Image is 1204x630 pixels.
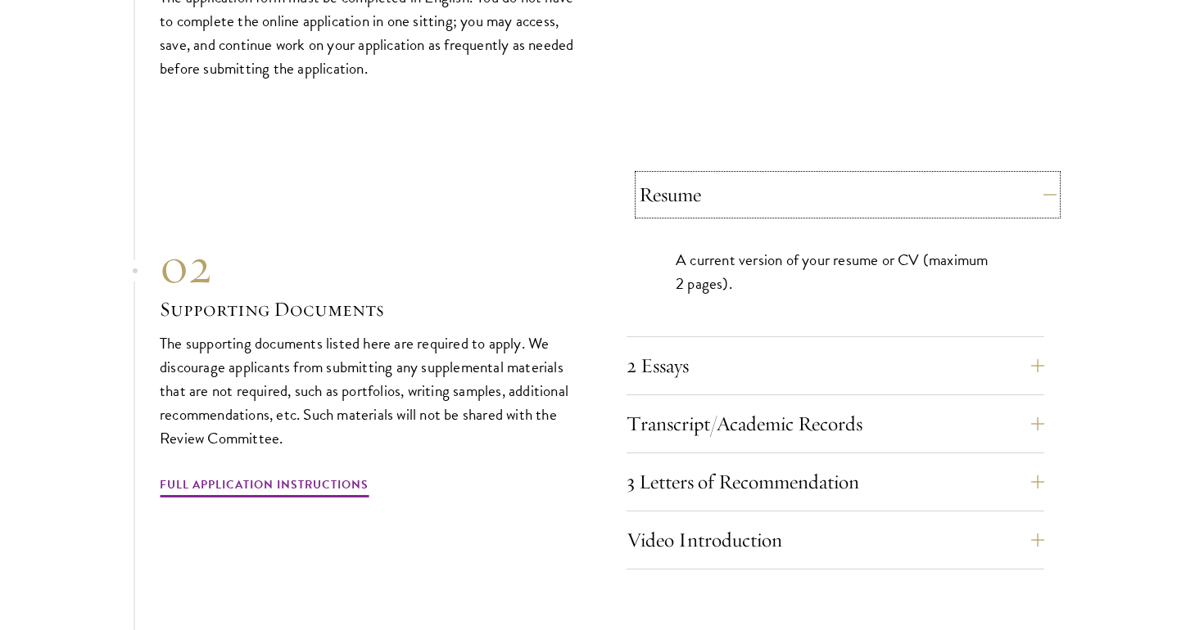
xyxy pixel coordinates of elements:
[160,475,369,500] a: Full Application Instructions
[160,331,577,450] p: The supporting documents listed here are required to apply. We discourage applicants from submitt...
[627,462,1044,502] button: 3 Letters of Recommendation
[160,236,577,295] div: 02
[627,346,1044,385] button: 2 Essays
[627,520,1044,560] button: Video Introduction
[676,248,995,295] p: A current version of your resume or CV (maximum 2 pages).
[627,404,1044,443] button: Transcript/Academic Records
[160,295,577,323] h3: Supporting Documents
[639,175,1057,214] button: Resume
